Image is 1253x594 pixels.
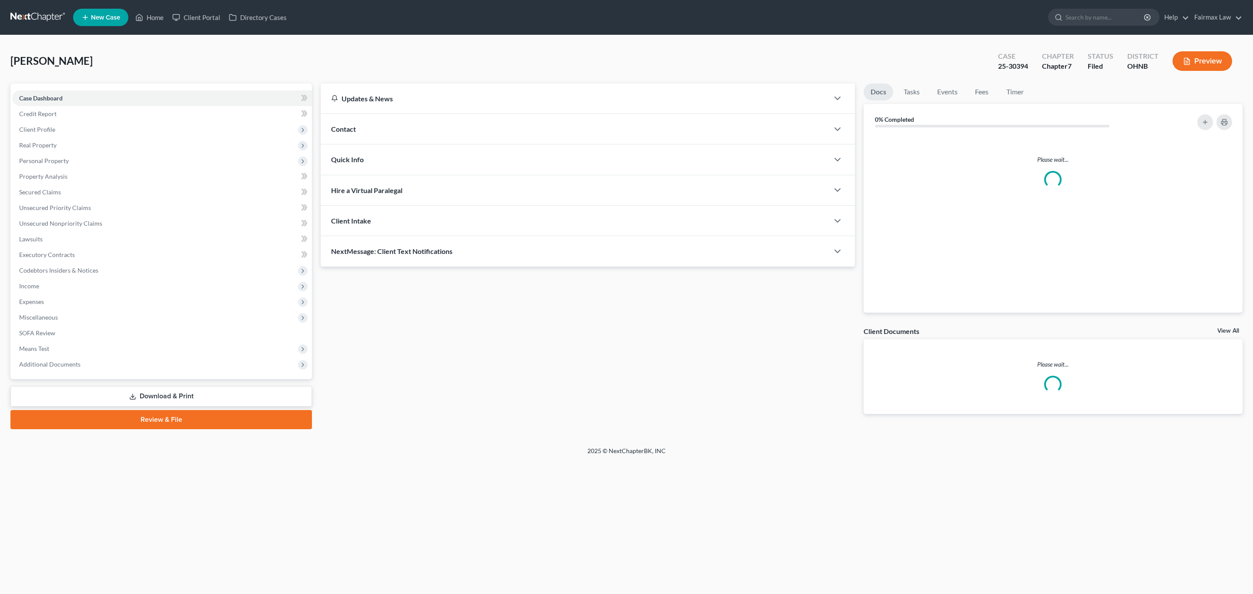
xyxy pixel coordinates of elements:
[897,83,927,100] a: Tasks
[19,157,69,164] span: Personal Property
[12,200,312,216] a: Unsecured Priority Claims
[864,83,893,100] a: Docs
[998,61,1028,71] div: 25-30394
[998,51,1028,61] div: Case
[19,360,80,368] span: Additional Documents
[1190,10,1242,25] a: Fairmax Law
[1068,62,1072,70] span: 7
[19,298,44,305] span: Expenses
[12,169,312,184] a: Property Analysis
[864,327,919,336] div: Client Documents
[12,247,312,263] a: Executory Contracts
[10,54,93,67] span: [PERSON_NAME]
[12,231,312,247] a: Lawsuits
[19,314,58,321] span: Miscellaneous
[331,217,371,225] span: Client Intake
[91,14,120,21] span: New Case
[10,410,312,429] a: Review & File
[1160,10,1189,25] a: Help
[19,141,57,149] span: Real Property
[168,10,224,25] a: Client Portal
[331,247,452,255] span: NextMessage: Client Text Notifications
[12,216,312,231] a: Unsecured Nonpriority Claims
[864,360,1243,369] p: Please wait...
[12,325,312,341] a: SOFA Review
[1127,51,1159,61] div: District
[930,83,965,100] a: Events
[12,106,312,122] a: Credit Report
[19,345,49,352] span: Means Test
[331,94,818,103] div: Updates & News
[1042,61,1074,71] div: Chapter
[331,186,402,194] span: Hire a Virtual Paralegal
[224,10,291,25] a: Directory Cases
[1173,51,1232,71] button: Preview
[999,83,1031,100] a: Timer
[19,329,55,337] span: SOFA Review
[12,90,312,106] a: Case Dashboard
[379,447,874,462] div: 2025 © NextChapterBK, INC
[331,125,356,133] span: Contact
[1088,51,1113,61] div: Status
[19,173,67,180] span: Property Analysis
[12,184,312,200] a: Secured Claims
[331,155,364,164] span: Quick Info
[10,386,312,407] a: Download & Print
[19,204,91,211] span: Unsecured Priority Claims
[19,188,61,196] span: Secured Claims
[19,235,43,243] span: Lawsuits
[1042,51,1074,61] div: Chapter
[19,282,39,290] span: Income
[19,267,98,274] span: Codebtors Insiders & Notices
[19,126,55,133] span: Client Profile
[19,251,75,258] span: Executory Contracts
[875,116,914,123] strong: 0% Completed
[1217,328,1239,334] a: View All
[871,155,1236,164] p: Please wait...
[1127,61,1159,71] div: OHNB
[19,110,57,117] span: Credit Report
[1088,61,1113,71] div: Filed
[1065,9,1145,25] input: Search by name...
[968,83,996,100] a: Fees
[19,94,63,102] span: Case Dashboard
[19,220,102,227] span: Unsecured Nonpriority Claims
[131,10,168,25] a: Home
